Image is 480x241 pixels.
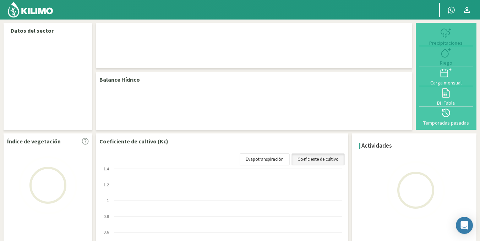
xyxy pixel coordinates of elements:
text: 1 [107,198,109,203]
button: Carga mensual [419,66,473,86]
p: Coeficiente de cultivo (Kc) [99,137,168,146]
img: Loading... [12,150,83,221]
p: Balance Hídrico [99,75,140,84]
text: 0.6 [104,230,109,234]
button: Riego [419,46,473,66]
div: BH Tabla [421,100,471,105]
text: 0.8 [104,214,109,219]
div: Temporadas pasadas [421,120,471,125]
button: Temporadas pasadas [419,106,473,126]
div: Precipitaciones [421,40,471,45]
img: Kilimo [7,1,54,18]
div: Riego [421,60,471,65]
h4: Actividades [361,142,392,149]
p: Índice de vegetación [7,137,61,146]
img: Loading... [380,155,451,226]
button: Precipitaciones [419,26,473,46]
a: Coeficiente de cultivo [291,153,345,165]
p: Datos del sector [11,26,85,35]
button: BH Tabla [419,86,473,106]
div: Carga mensual [421,80,471,85]
text: 1.4 [104,167,109,171]
a: Evapotranspiración [240,153,290,165]
div: Open Intercom Messenger [456,217,473,234]
text: 1.2 [104,183,109,187]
